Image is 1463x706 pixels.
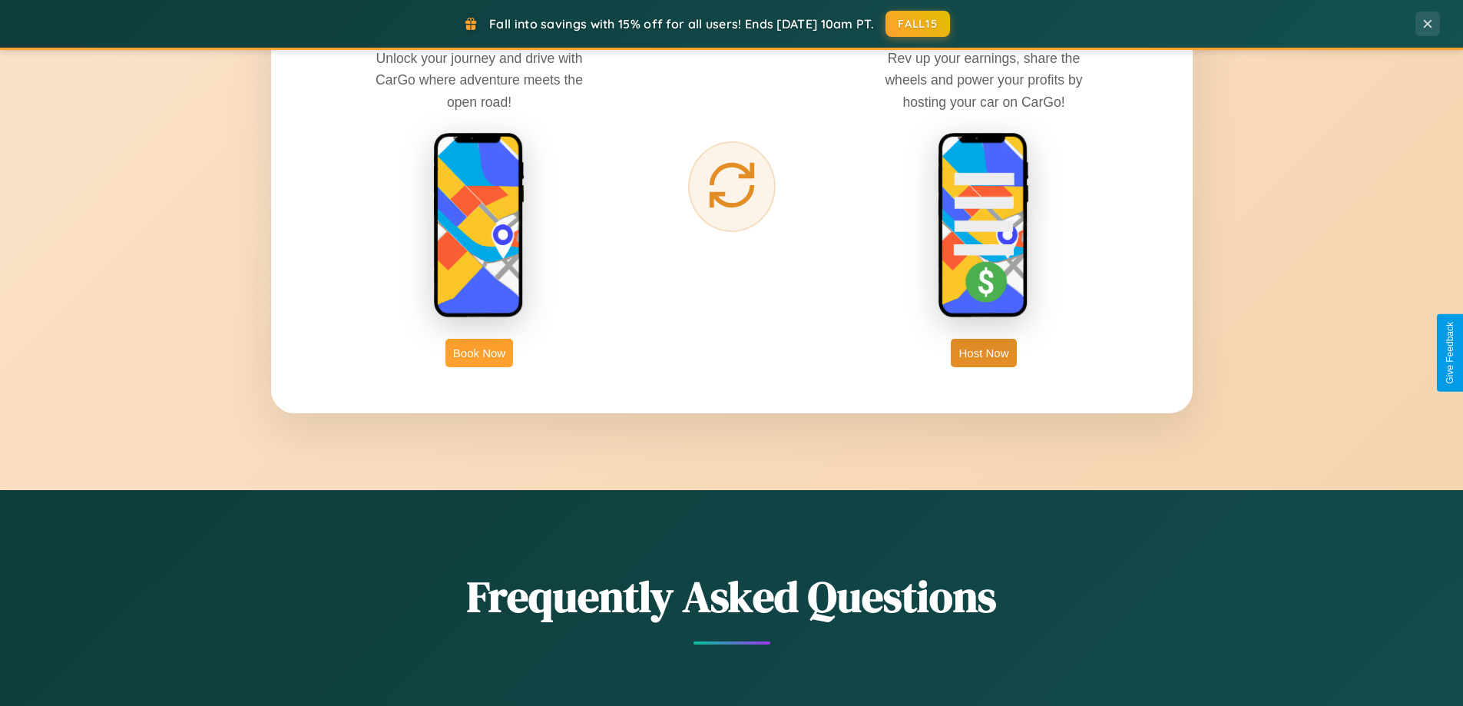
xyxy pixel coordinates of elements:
span: Fall into savings with 15% off for all users! Ends [DATE] 10am PT. [489,16,874,31]
button: Book Now [445,339,513,367]
p: Unlock your journey and drive with CarGo where adventure meets the open road! [364,48,594,112]
button: Host Now [951,339,1016,367]
p: Rev up your earnings, share the wheels and power your profits by hosting your car on CarGo! [869,48,1099,112]
div: Give Feedback [1445,322,1455,384]
h2: Frequently Asked Questions [271,567,1193,626]
img: rent phone [433,132,525,320]
button: FALL15 [885,11,950,37]
img: host phone [938,132,1030,320]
